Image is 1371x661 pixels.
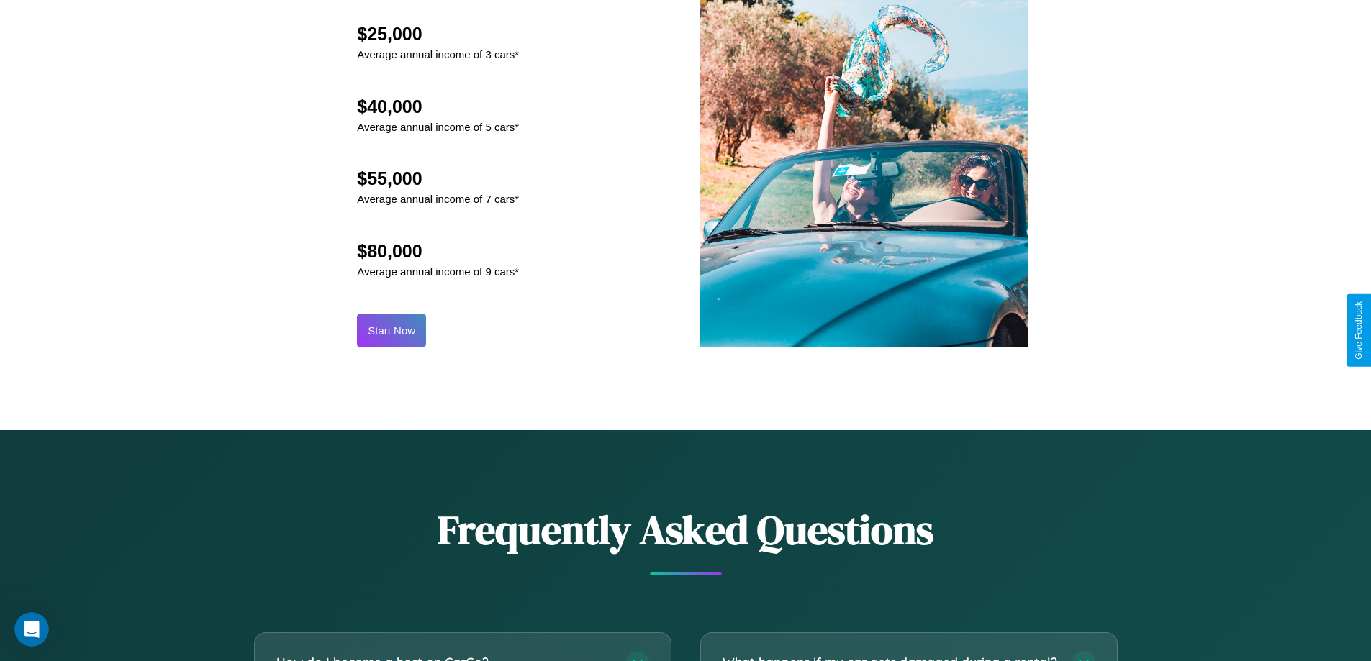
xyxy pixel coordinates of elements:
[254,502,1118,557] h2: Frequently Asked Questions
[357,241,519,262] h2: $80,000
[14,612,49,647] iframe: Intercom live chat
[357,314,426,347] button: Start Now
[357,189,519,209] p: Average annual income of 7 cars*
[1354,301,1364,360] div: Give Feedback
[357,117,519,137] p: Average annual income of 5 cars*
[357,45,519,64] p: Average annual income of 3 cars*
[357,24,519,45] h2: $25,000
[357,96,519,117] h2: $40,000
[357,262,519,281] p: Average annual income of 9 cars*
[357,168,519,189] h2: $55,000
